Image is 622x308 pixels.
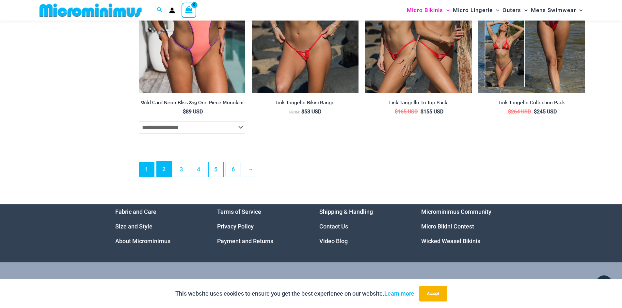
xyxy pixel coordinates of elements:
[421,238,480,244] a: Wicked Weasel Bikinis
[169,7,175,13] a: Account icon link
[226,162,241,177] a: Page 6
[183,109,203,115] bdi: 89 USD
[115,208,156,215] a: Fabric and Care
[521,2,528,19] span: Menu Toggle
[139,161,585,181] nav: Product Pagination
[301,109,304,115] span: $
[478,100,585,106] h2: Link Tangello Collection Pack
[217,204,303,248] nav: Menu
[534,109,537,115] span: $
[421,208,491,215] a: Microminimus Community
[404,1,585,20] nav: Site Navigation
[217,223,254,230] a: Privacy Policy
[157,6,163,14] a: Search icon link
[508,109,511,115] span: $
[243,162,258,177] a: →
[175,289,414,299] p: This website uses cookies to ensure you get the best experience on our website.
[405,2,451,19] a: Micro BikinisMenu ToggleMenu Toggle
[191,162,206,177] a: Page 4
[183,109,186,115] span: $
[319,223,348,230] a: Contact Us
[252,100,359,106] h2: Link Tangello Bikini Range
[502,2,521,19] span: Outers
[451,2,501,19] a: Micro LingerieMenu ToggleMenu Toggle
[478,100,585,108] a: Link Tangello Collection Pack
[453,2,493,19] span: Micro Lingerie
[139,100,246,108] a: Wild Card Neon Bliss 819 One Piece Monokini
[501,2,529,19] a: OutersMenu ToggleMenu Toggle
[37,3,144,18] img: MM SHOP LOGO FLAT
[534,109,557,115] bdi: 245 USD
[289,110,300,114] span: From:
[421,204,507,248] nav: Menu
[115,238,170,244] a: About Microminimus
[319,204,405,248] aside: Footer Widget 3
[421,223,474,230] a: Micro Bikini Contest
[115,223,152,230] a: Size and Style
[217,204,303,248] aside: Footer Widget 2
[301,109,321,115] bdi: 53 USD
[508,109,531,115] bdi: 264 USD
[421,109,423,115] span: $
[395,109,398,115] span: $
[139,100,246,106] h2: Wild Card Neon Bliss 819 One Piece Monokini
[209,162,223,177] a: Page 5
[319,204,405,248] nav: Menu
[157,161,171,177] a: Page 2
[115,204,201,248] aside: Footer Widget 1
[384,290,414,297] a: Learn more
[576,2,582,19] span: Menu Toggle
[531,2,576,19] span: Mens Swimwear
[421,204,507,248] aside: Footer Widget 4
[529,2,584,19] a: Mens SwimwearMenu ToggleMenu Toggle
[217,238,273,244] a: Payment and Returns
[407,2,443,19] span: Micro Bikinis
[365,100,472,108] a: Link Tangello Tri Top Pack
[419,286,447,301] button: Accept
[252,100,359,108] a: Link Tangello Bikini Range
[365,100,472,106] h2: Link Tangello Tri Top Pack
[319,238,348,244] a: Video Blog
[443,2,450,19] span: Menu Toggle
[115,204,201,248] nav: Menu
[421,109,443,115] bdi: 155 USD
[319,208,373,215] a: Shipping & Handling
[395,109,418,115] bdi: 165 USD
[139,162,154,177] span: Page 1
[182,3,197,18] a: View Shopping Cart, empty
[217,208,261,215] a: Terms of Service
[493,2,499,19] span: Menu Toggle
[174,162,189,177] a: Page 3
